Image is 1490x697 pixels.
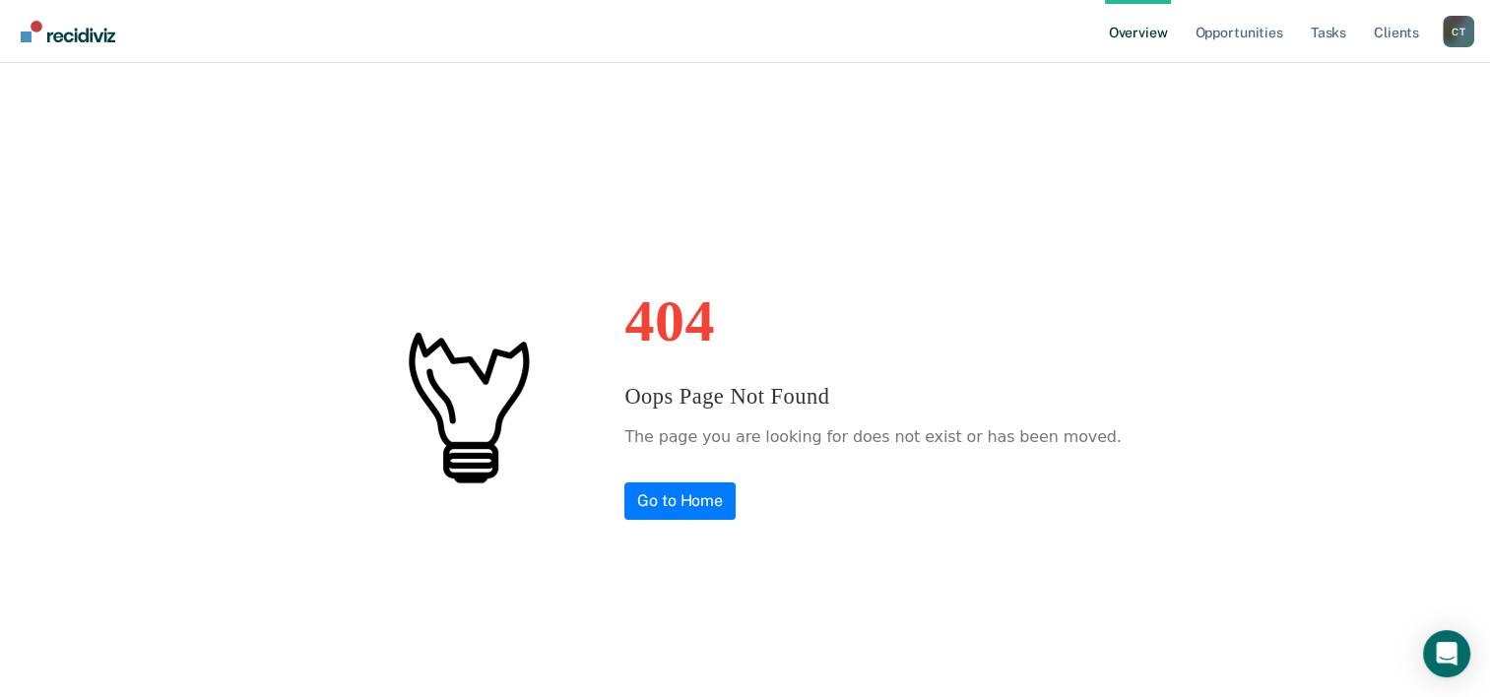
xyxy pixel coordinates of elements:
[1443,16,1474,47] div: C T
[368,307,565,504] img: #
[624,482,736,520] a: Go to Home
[624,380,1121,413] h3: Oops Page Not Found
[1443,16,1474,47] button: Profile dropdown button
[1423,630,1470,677] div: Open Intercom Messenger
[624,422,1121,452] p: The page you are looking for does not exist or has been moved.
[21,21,115,42] img: Recidiviz
[624,291,1121,350] h1: 404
